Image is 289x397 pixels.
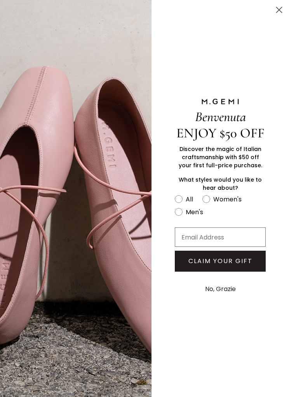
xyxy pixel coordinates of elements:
span: Benvenuta [195,109,246,125]
span: ENJOY $50 OFF [176,125,265,141]
img: M.GEMI [201,98,240,105]
button: No, Grazie [201,279,240,299]
span: Discover the magic of Italian craftsmanship with $50 off your first full-price purchase. [179,145,262,169]
div: Women's [213,194,242,204]
span: What styles would you like to hear about? [179,176,262,192]
div: Men's [186,207,203,217]
button: CLAIM YOUR GIFT [175,251,266,272]
div: All [186,194,193,204]
button: Close dialog [272,3,286,17]
input: Email Address [175,227,266,247]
